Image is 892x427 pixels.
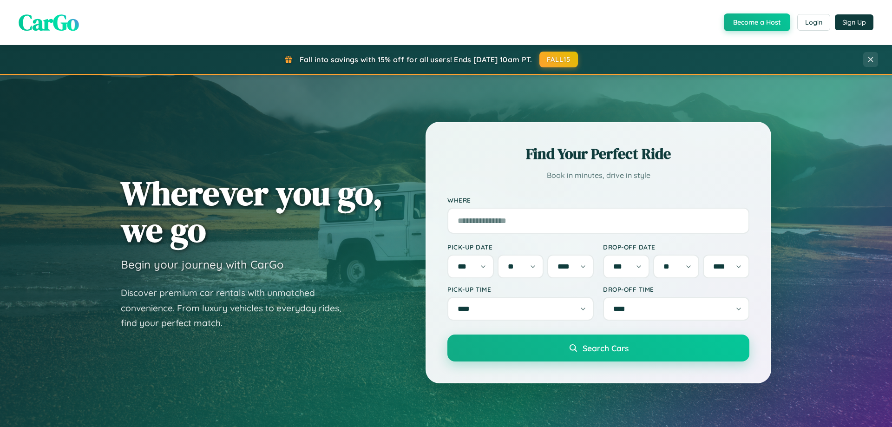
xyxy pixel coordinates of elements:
label: Drop-off Time [603,285,749,293]
button: Become a Host [724,13,790,31]
label: Pick-up Time [447,285,594,293]
label: Pick-up Date [447,243,594,251]
button: Search Cars [447,335,749,361]
span: CarGo [19,7,79,38]
label: Drop-off Date [603,243,749,251]
label: Where [447,196,749,204]
span: Search Cars [583,343,629,353]
button: Login [797,14,830,31]
h3: Begin your journey with CarGo [121,257,284,271]
button: Sign Up [835,14,873,30]
p: Book in minutes, drive in style [447,169,749,182]
h1: Wherever you go, we go [121,175,383,248]
button: FALL15 [539,52,578,67]
p: Discover premium car rentals with unmatched convenience. From luxury vehicles to everyday rides, ... [121,285,353,331]
h2: Find Your Perfect Ride [447,144,749,164]
span: Fall into savings with 15% off for all users! Ends [DATE] 10am PT. [300,55,532,64]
